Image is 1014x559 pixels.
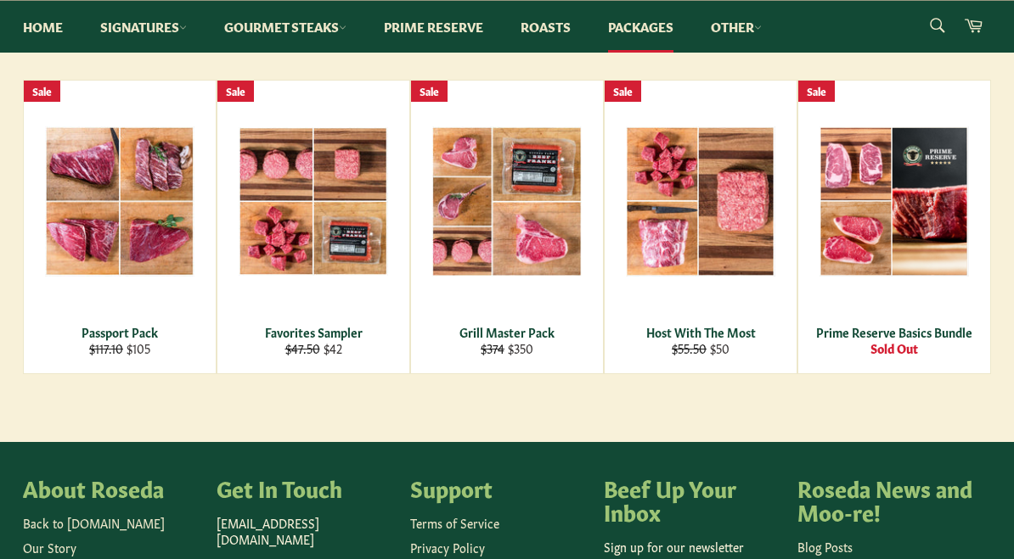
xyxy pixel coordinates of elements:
[35,340,206,356] div: $105
[6,1,80,53] a: Home
[23,80,217,374] a: Passport Pack Passport Pack $117.10 $105
[45,126,194,276] img: Passport Pack
[83,1,204,53] a: Signatures
[422,324,593,340] div: Grill Master Pack
[694,1,779,53] a: Other
[410,514,499,531] a: Terms of Service
[422,340,593,356] div: $350
[207,1,363,53] a: Gourmet Steaks
[616,324,786,340] div: Host With The Most
[605,81,641,102] div: Sale
[217,80,410,374] a: Favorites Sampler Favorites Sampler $47.50 $42
[797,538,853,555] a: Blog Posts
[798,81,835,102] div: Sale
[239,127,388,276] img: Favorites Sampler
[672,339,707,356] s: $55.50
[481,339,504,356] s: $374
[411,81,448,102] div: Sale
[367,1,500,53] a: Prime Reserve
[410,476,587,500] h4: Support
[820,126,969,277] img: Prime Reserve Basics Bundle
[504,1,588,53] a: Roasts
[604,80,797,374] a: Host With The Most Host With The Most $55.50 $50
[809,340,980,356] div: Sold Out
[24,81,60,102] div: Sale
[591,1,690,53] a: Packages
[89,339,123,356] s: $117.10
[23,476,200,500] h4: About Roseda
[23,514,165,531] a: Back to [DOMAIN_NAME]
[616,340,786,356] div: $50
[604,539,780,555] p: Sign up for our newsletter
[228,340,399,356] div: $42
[228,324,399,340] div: Favorites Sampler
[797,80,991,374] a: Prime Reserve Basics Bundle Prime Reserve Basics Bundle Sold Out
[217,476,393,500] h4: Get In Touch
[35,324,206,340] div: Passport Pack
[410,539,485,556] a: Privacy Policy
[432,126,582,277] img: Grill Master Pack
[797,476,974,523] h4: Roseda News and Moo-re!
[626,126,775,277] img: Host With The Most
[217,515,393,548] p: [EMAIL_ADDRESS][DOMAIN_NAME]
[604,476,780,523] h4: Beef Up Your Inbox
[285,339,320,356] s: $47.50
[217,81,254,102] div: Sale
[809,324,980,340] div: Prime Reserve Basics Bundle
[410,80,604,374] a: Grill Master Pack Grill Master Pack $374 $350
[23,539,76,556] a: Our Story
